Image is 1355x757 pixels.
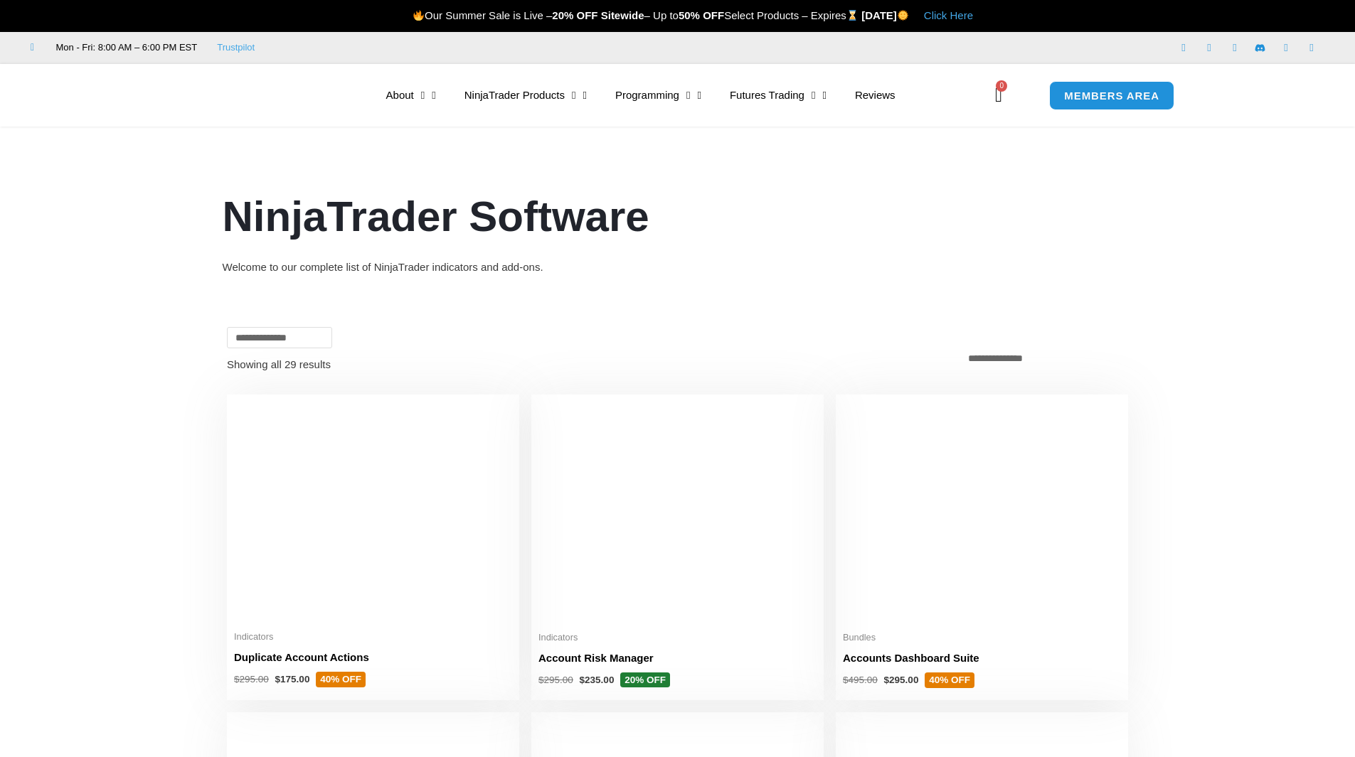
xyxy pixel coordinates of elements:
div: Welcome to our complete list of NinjaTrader indicators and add-ons. [223,257,1133,277]
img: Duplicate Account Actions [234,402,512,623]
img: Accounts Dashboard Suite [843,402,1121,623]
a: 0 [974,75,1024,116]
strong: Sitewide [601,9,644,21]
span: MEMBERS AREA [1064,90,1159,101]
span: 0 [996,80,1007,92]
strong: [DATE] [861,9,909,21]
nav: Menu [372,79,991,112]
a: About [372,79,450,112]
bdi: 235.00 [580,675,615,685]
bdi: 295.00 [234,674,269,684]
a: Programming [601,79,716,112]
p: Showing all 29 results [227,359,331,370]
span: $ [884,675,890,685]
span: 40% OFF [316,672,366,687]
img: 🔥 [413,10,424,21]
strong: 20% OFF [552,9,597,21]
a: Account Risk Manager [538,650,817,672]
span: Mon - Fri: 8:00 AM – 6:00 PM EST [53,39,198,56]
a: Futures Trading [716,79,841,112]
h2: Duplicate Account Actions [234,650,512,665]
span: $ [538,675,544,685]
bdi: 495.00 [843,675,878,685]
a: Duplicate Account Actions [234,650,512,672]
bdi: 295.00 [884,675,919,685]
span: Bundles [843,632,1121,644]
h2: Accounts Dashboard Suite [843,650,1121,665]
a: Reviews [841,79,910,112]
a: Accounts Dashboard Suite [843,650,1121,672]
bdi: 295.00 [538,675,573,685]
span: $ [580,675,585,685]
span: Indicators [538,632,817,644]
select: Shop order [960,348,1128,368]
img: LogoAI | Affordable Indicators – NinjaTrader [168,70,321,121]
strong: 50% OFF [679,9,724,21]
h2: Account Risk Manager [538,650,817,665]
a: Click Here [924,9,973,21]
span: 40% OFF [925,672,974,688]
bdi: 175.00 [275,674,310,684]
span: Indicators [234,631,512,643]
span: $ [234,674,240,684]
h1: NinjaTrader Software [223,187,1133,247]
span: Our Summer Sale is Live – – Up to Select Products – Expires [413,9,861,21]
img: ⌛ [847,10,858,21]
img: Account Risk Manager [538,402,817,623]
a: NinjaTrader Products [450,79,601,112]
a: Trustpilot [217,39,255,56]
span: $ [275,674,281,684]
img: 🌞 [898,10,908,21]
a: MEMBERS AREA [1049,81,1174,110]
span: 20% OFF [620,672,670,688]
span: $ [843,675,849,685]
